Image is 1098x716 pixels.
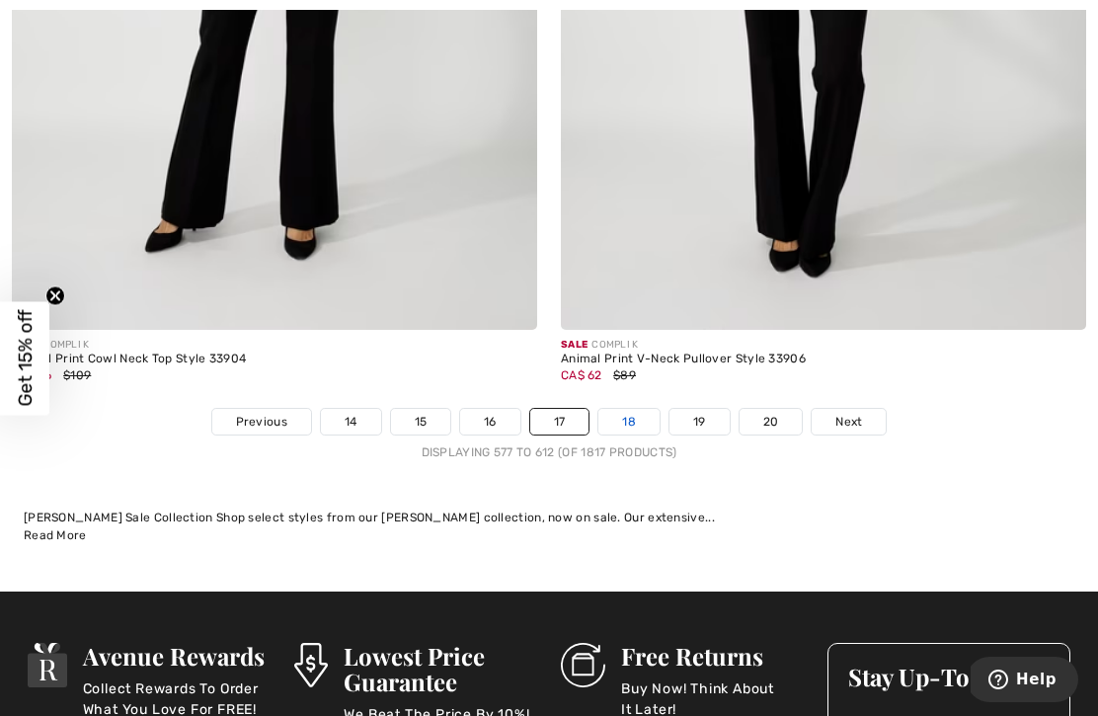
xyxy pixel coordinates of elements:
[971,657,1078,706] iframe: Opens a widget where you can find more information
[63,368,91,382] span: $109
[24,528,87,542] span: Read More
[45,285,65,305] button: Close teaser
[212,409,311,435] a: Previous
[530,409,589,435] a: 17
[294,643,328,687] img: Lowest Price Guarantee
[321,409,381,435] a: 14
[598,409,660,435] a: 18
[561,643,605,687] img: Free Returns
[561,339,588,351] span: Sale
[12,368,52,382] span: CA$ 76
[344,643,537,694] h3: Lowest Price Guarantee
[391,409,451,435] a: 15
[28,643,67,687] img: Avenue Rewards
[613,368,636,382] span: $89
[669,409,730,435] a: 19
[12,338,537,353] div: COMPLI K
[561,368,602,382] span: CA$ 62
[812,409,886,435] a: Next
[561,338,1086,353] div: COMPLI K
[24,509,1074,526] div: [PERSON_NAME] Sale Collection Shop select styles from our [PERSON_NAME] collection, now on sale. ...
[14,310,37,407] span: Get 15% off
[12,353,537,366] div: Animal Print Cowl Neck Top Style 33904
[848,664,1050,689] h3: Stay Up-To-Date
[740,409,803,435] a: 20
[621,643,804,669] h3: Free Returns
[83,643,271,669] h3: Avenue Rewards
[236,413,287,431] span: Previous
[835,413,862,431] span: Next
[561,353,1086,366] div: Animal Print V-Neck Pullover Style 33906
[460,409,520,435] a: 16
